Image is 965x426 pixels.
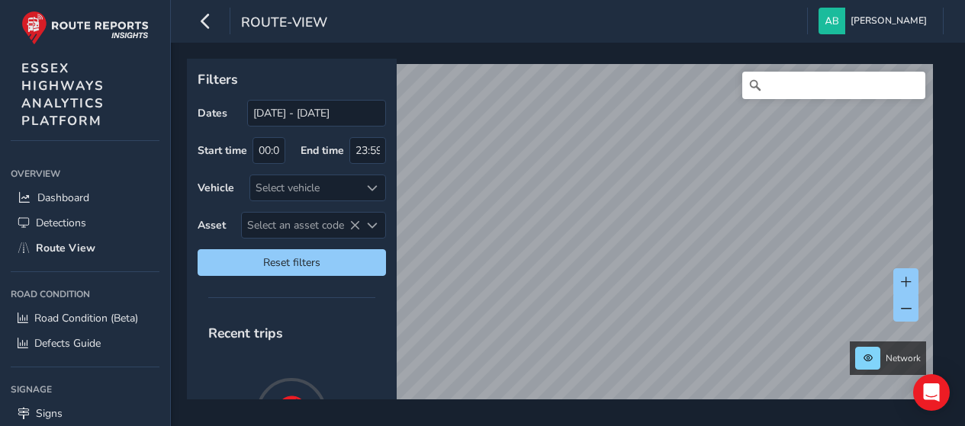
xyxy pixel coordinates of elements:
[209,255,375,270] span: Reset filters
[198,106,227,120] label: Dates
[198,69,386,89] p: Filters
[819,8,932,34] button: [PERSON_NAME]
[192,64,933,417] canvas: Map
[360,213,385,238] div: Select an asset code
[198,181,234,195] label: Vehicle
[198,143,247,158] label: Start time
[242,213,360,238] span: Select an asset code
[11,401,159,426] a: Signs
[198,249,386,276] button: Reset filters
[11,235,159,261] a: Route View
[851,8,927,34] span: [PERSON_NAME]
[198,218,226,232] label: Asset
[21,11,149,45] img: rr logo
[241,13,327,34] span: route-view
[36,406,63,421] span: Signs
[37,191,89,205] span: Dashboard
[36,216,86,230] span: Detections
[11,306,159,331] a: Road Condition (Beta)
[34,336,101,351] span: Defects Guide
[11,210,159,235] a: Detections
[11,283,159,306] div: Road Condition
[198,313,294,353] span: Recent trips
[250,175,360,200] div: Select vehicle
[11,185,159,210] a: Dashboard
[742,72,925,99] input: Search
[36,241,95,255] span: Route View
[11,162,159,185] div: Overview
[11,331,159,356] a: Defects Guide
[913,374,950,411] div: Open Intercom Messenger
[11,378,159,401] div: Signage
[886,352,921,364] span: Network
[301,143,344,158] label: End time
[21,59,105,130] span: ESSEX HIGHWAYS ANALYTICS PLATFORM
[819,8,845,34] img: diamond-layout
[34,311,138,325] span: Road Condition (Beta)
